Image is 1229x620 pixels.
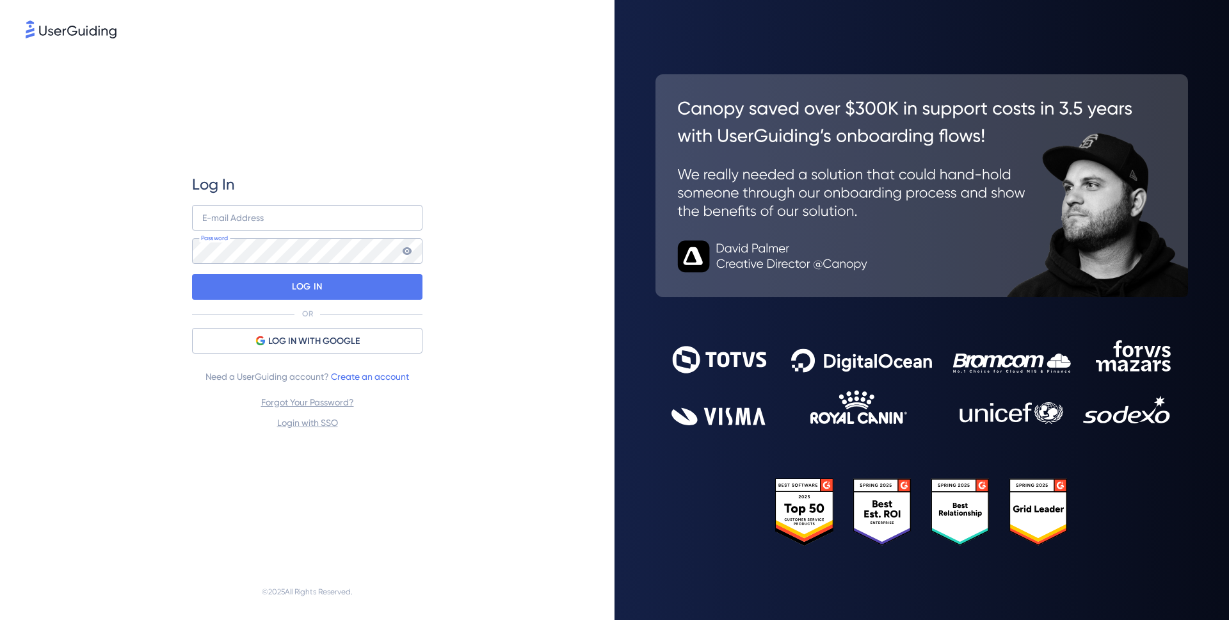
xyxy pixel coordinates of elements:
a: Create an account [331,371,409,382]
img: 9302ce2ac39453076f5bc0f2f2ca889b.svg [671,340,1172,425]
span: Log In [192,174,235,195]
img: 8faab4ba6bc7696a72372aa768b0286c.svg [26,20,116,38]
a: Login with SSO [277,418,338,428]
span: Need a UserGuiding account? [205,369,409,384]
p: LOG IN [292,277,322,297]
span: © 2025 All Rights Reserved. [262,584,353,600]
img: 25303e33045975176eb484905ab012ff.svg [775,478,1068,546]
p: OR [302,309,313,319]
a: Forgot Your Password? [261,397,354,407]
input: example@company.com [192,205,422,231]
img: 26c0aa7c25a843aed4baddd2b5e0fa68.svg [655,74,1188,297]
span: LOG IN WITH GOOGLE [268,334,360,349]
